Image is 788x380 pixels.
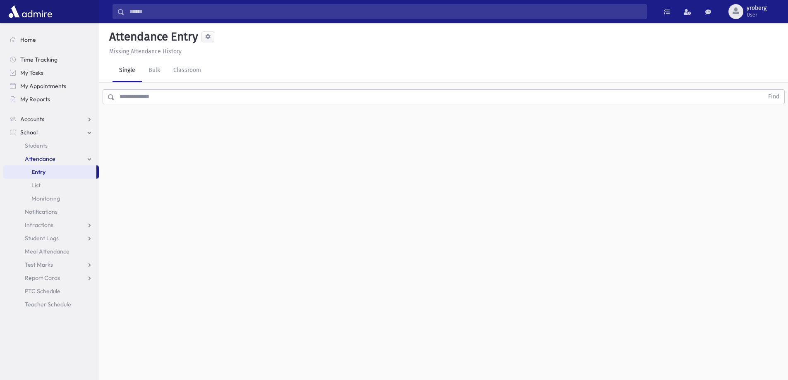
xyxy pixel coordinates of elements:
span: Notifications [25,208,57,215]
span: Home [20,36,36,43]
span: Monitoring [31,195,60,202]
a: My Appointments [3,79,99,93]
a: Students [3,139,99,152]
span: yroberg [747,5,766,12]
span: Meal Attendance [25,248,69,255]
a: List [3,179,99,192]
input: Search [125,4,647,19]
span: My Reports [20,96,50,103]
a: Single [113,59,142,82]
a: Notifications [3,205,99,218]
a: Classroom [167,59,208,82]
h5: Attendance Entry [106,30,198,44]
span: Attendance [25,155,55,163]
span: Report Cards [25,274,60,282]
a: My Tasks [3,66,99,79]
span: Students [25,142,48,149]
span: Accounts [20,115,44,123]
a: Student Logs [3,232,99,245]
a: Time Tracking [3,53,99,66]
span: Entry [31,168,46,176]
a: PTC Schedule [3,284,99,298]
span: School [20,129,38,136]
span: Student Logs [25,234,59,242]
span: Test Marks [25,261,53,268]
a: Infractions [3,218,99,232]
a: Report Cards [3,271,99,284]
img: AdmirePro [7,3,54,20]
span: My Appointments [20,82,66,90]
span: My Tasks [20,69,43,76]
a: Test Marks [3,258,99,271]
span: Infractions [25,221,53,229]
a: Missing Attendance History [106,48,182,55]
a: Bulk [142,59,167,82]
a: Monitoring [3,192,99,205]
u: Missing Attendance History [109,48,182,55]
a: School [3,126,99,139]
span: PTC Schedule [25,287,60,295]
a: Accounts [3,112,99,126]
a: Meal Attendance [3,245,99,258]
a: Home [3,33,99,46]
span: User [747,12,766,18]
span: Time Tracking [20,56,57,63]
a: Entry [3,165,96,179]
a: Teacher Schedule [3,298,99,311]
a: Attendance [3,152,99,165]
button: Find [763,90,784,104]
span: List [31,182,41,189]
a: My Reports [3,93,99,106]
span: Teacher Schedule [25,301,71,308]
